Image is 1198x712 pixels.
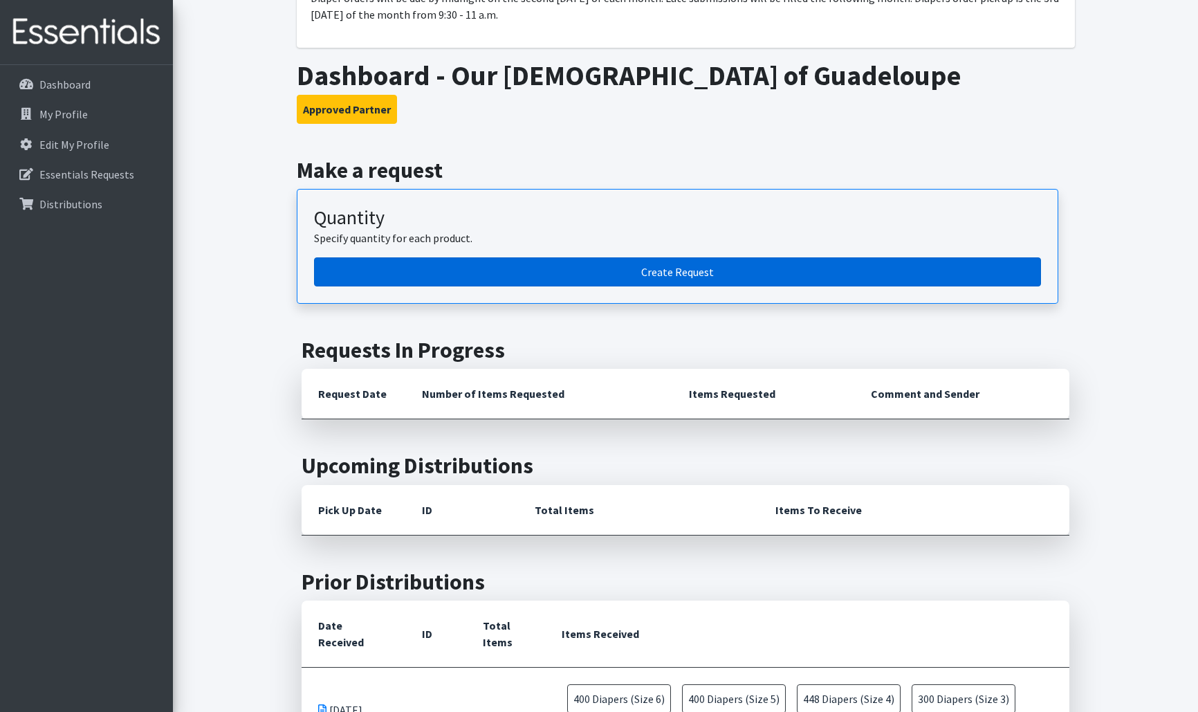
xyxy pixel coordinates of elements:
p: Specify quantity for each product. [314,230,1041,246]
img: HumanEssentials [6,9,167,55]
p: Distributions [39,197,102,211]
a: Distributions [6,190,167,218]
a: Edit My Profile [6,131,167,158]
button: Approved Partner [297,95,397,124]
th: Number of Items Requested [405,369,672,419]
h2: Requests In Progress [302,337,1069,363]
th: Items To Receive [759,485,1069,536]
th: Items Received [545,601,1069,668]
h2: Upcoming Distributions [302,453,1069,479]
th: Total Items [518,485,759,536]
p: Essentials Requests [39,167,134,181]
h1: Dashboard - Our [DEMOGRAPHIC_DATA] of Guadeloupe [297,59,1075,92]
p: Dashboard [39,77,91,91]
th: Pick Up Date [302,485,405,536]
p: My Profile [39,107,88,121]
th: Request Date [302,369,405,419]
a: Essentials Requests [6,161,167,188]
a: Dashboard [6,71,167,98]
th: ID [405,485,518,536]
h3: Quantity [314,206,1041,230]
a: My Profile [6,100,167,128]
p: Edit My Profile [39,138,109,152]
h2: Make a request [297,157,1075,183]
th: Date Received [302,601,405,668]
h2: Prior Distributions [302,569,1069,595]
th: Total Items [466,601,545,668]
th: Items Requested [672,369,854,419]
a: Create a request by quantity [314,257,1041,286]
th: Comment and Sender [854,369,1069,419]
th: ID [405,601,466,668]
